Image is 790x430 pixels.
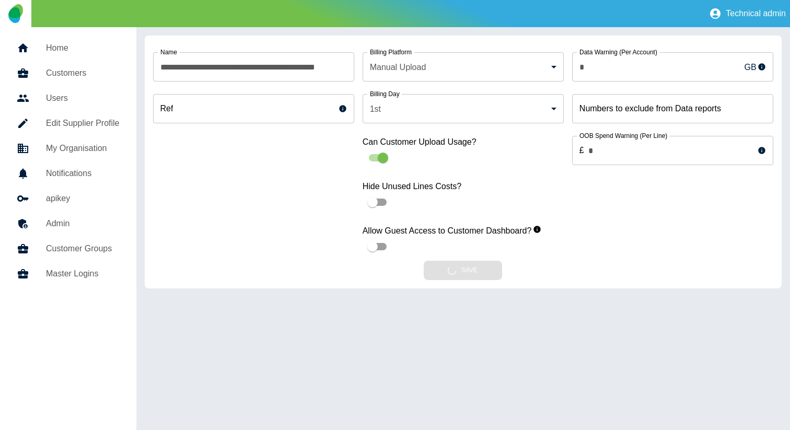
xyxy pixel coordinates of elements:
[8,4,22,23] img: Logo
[363,180,564,192] label: Hide Unused Lines Costs?
[363,225,564,237] label: Allow Guest Access to Customer Dashboard?
[8,86,128,111] a: Users
[46,242,120,255] h5: Customer Groups
[46,92,120,104] h5: Users
[46,42,120,54] h5: Home
[339,104,347,113] svg: This is a unique reference for your use - it can be anything
[363,52,564,82] div: Manual Upload
[8,211,128,236] a: Admin
[363,94,564,123] div: 1st
[160,48,177,56] label: Name
[758,63,766,71] svg: This sets the monthly warning limit for your customer’s Mobile Data usage and will be displayed a...
[8,61,128,86] a: Customers
[363,136,564,148] label: Can Customer Upload Usage?
[8,161,128,186] a: Notifications
[370,48,412,56] label: Billing Platform
[46,268,120,280] h5: Master Logins
[8,36,128,61] a: Home
[579,48,657,56] label: Data Warning (Per Account)
[579,144,584,157] p: £
[705,3,790,24] button: Technical admin
[46,217,120,230] h5: Admin
[46,192,120,205] h5: apikey
[46,117,120,130] h5: Edit Supplier Profile
[46,142,120,155] h5: My Organisation
[533,225,541,234] svg: When enabled, this allows guest users to view your customer dashboards.
[579,131,667,140] label: OOB Spend Warning (Per Line)
[726,9,786,18] p: Technical admin
[46,67,120,79] h5: Customers
[46,167,120,180] h5: Notifications
[8,186,128,211] a: apikey
[758,146,766,155] svg: This sets the warning limit for each line’s Out-of-Bundle usage and usage exceeding the limit wil...
[8,261,128,286] a: Master Logins
[8,236,128,261] a: Customer Groups
[8,111,128,136] a: Edit Supplier Profile
[370,89,400,98] label: Billing Day
[8,136,128,161] a: My Organisation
